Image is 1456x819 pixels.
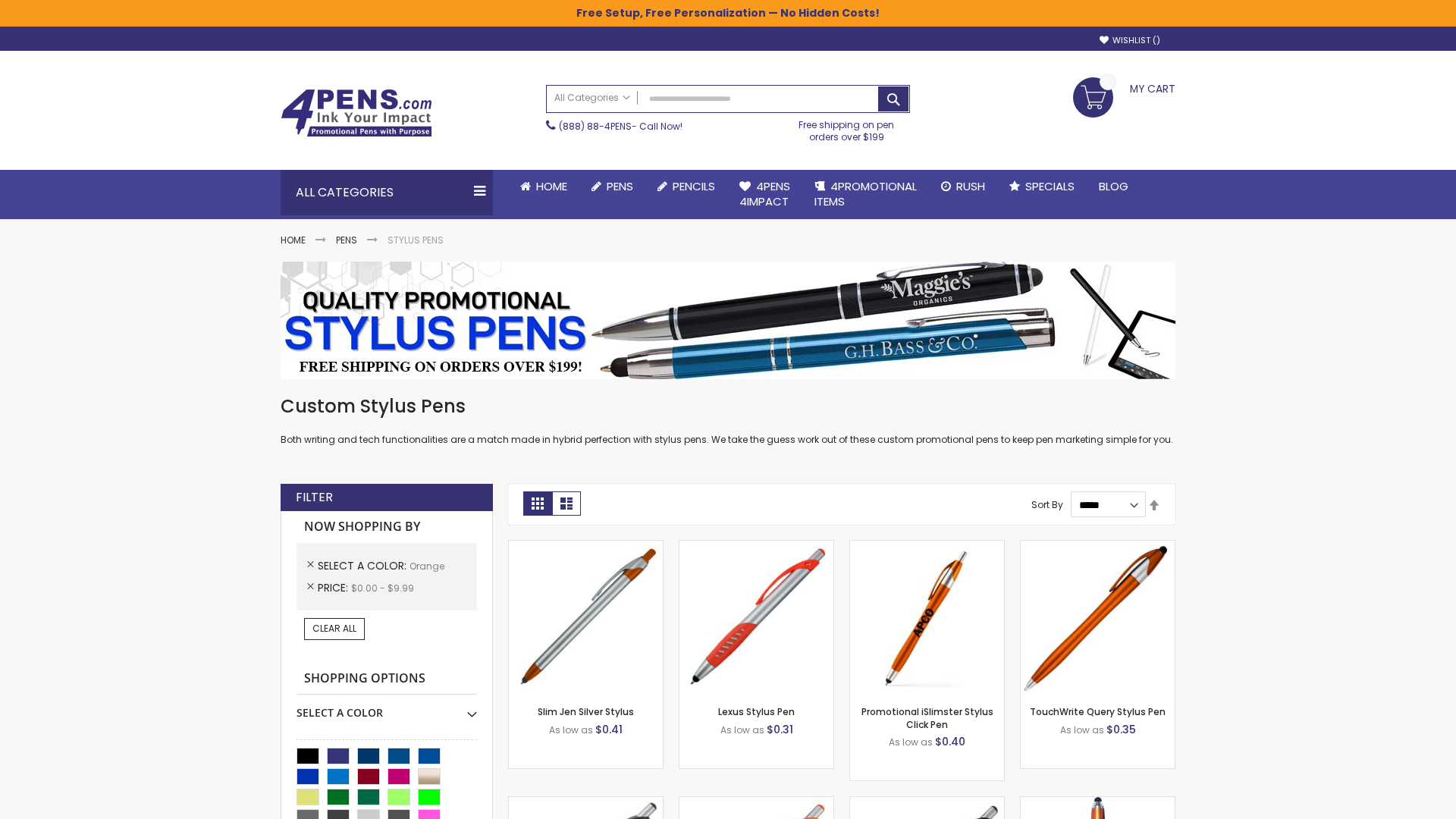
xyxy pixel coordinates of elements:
[281,89,432,137] img: 4Pens Custom Pens and Promotional Products
[312,622,356,635] span: Clear All
[718,705,795,718] a: Lexus Stylus Pen
[297,511,477,543] strong: Now Shopping by
[388,234,444,246] strong: Stylus Pens
[304,618,365,639] a: Clear All
[850,541,1004,695] img: Promotional iSlimster Stylus Click Pen-Orange
[679,796,833,809] a: Boston Silver Stylus Pen-Orange
[281,170,493,215] div: All Categories
[814,178,917,209] span: 4PROMOTIONAL ITEMS
[783,113,911,143] div: Free shipping on pen orders over $199
[739,178,790,209] span: 4Pens 4impact
[318,580,351,595] span: Price
[956,178,985,194] span: Rush
[1087,170,1141,203] a: Blog
[538,705,634,718] a: Slim Jen Silver Stylus
[679,541,833,695] img: Lexus Stylus Pen-Orange
[281,394,1175,419] h1: Custom Stylus Pens
[281,394,1175,447] div: Both writing and tech functionalities are a match made in hybrid perfection with stylus pens. We ...
[861,705,993,730] a: Promotional iSlimster Stylus Click Pen
[679,540,833,553] a: Lexus Stylus Pen-Orange
[1100,35,1160,46] a: Wishlist
[673,178,715,194] span: Pencils
[509,541,663,695] img: Slim Jen Silver Stylus-Orange
[850,796,1004,809] a: Lexus Metallic Stylus Pen-Orange
[935,734,965,749] span: $0.40
[997,170,1087,203] a: Specials
[554,92,630,104] span: All Categories
[336,234,357,246] a: Pens
[889,736,933,748] span: As low as
[1030,705,1166,718] a: TouchWrite Query Stylus Pen
[509,540,663,553] a: Slim Jen Silver Stylus-Orange
[281,234,306,246] a: Home
[536,178,567,194] span: Home
[523,491,552,516] strong: Grid
[727,170,802,219] a: 4Pens4impact
[297,663,477,695] strong: Shopping Options
[318,558,409,573] span: Select A Color
[509,796,663,809] a: Boston Stylus Pen-Orange
[1025,178,1075,194] span: Specials
[297,695,477,720] div: Select A Color
[802,170,929,219] a: 4PROMOTIONALITEMS
[720,723,764,736] span: As low as
[1099,178,1128,194] span: Blog
[281,262,1175,379] img: Stylus Pens
[296,489,333,506] strong: Filter
[1106,722,1136,737] span: $0.35
[559,120,632,133] a: (888) 88-4PENS
[409,560,444,573] span: Orange
[1060,723,1104,736] span: As low as
[645,170,727,203] a: Pencils
[579,170,645,203] a: Pens
[607,178,633,194] span: Pens
[508,170,579,203] a: Home
[549,723,593,736] span: As low as
[559,120,682,133] span: - Call Now!
[1021,541,1175,695] img: TouchWrite Query Stylus Pen-Orange
[929,170,997,203] a: Rush
[547,86,638,111] a: All Categories
[1021,796,1175,809] a: TouchWrite Command Stylus Pen-Orange
[767,722,793,737] span: $0.31
[351,582,414,595] span: $0.00 - $9.99
[1031,498,1063,511] label: Sort By
[1021,540,1175,553] a: TouchWrite Query Stylus Pen-Orange
[850,540,1004,553] a: Promotional iSlimster Stylus Click Pen-Orange
[595,722,623,737] span: $0.41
